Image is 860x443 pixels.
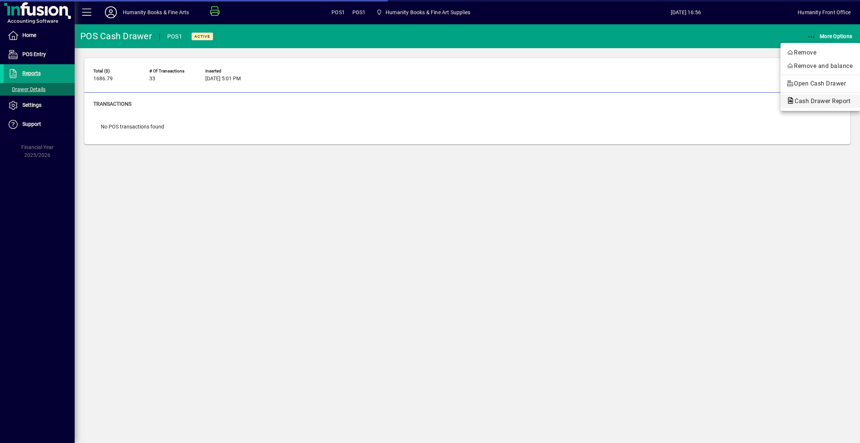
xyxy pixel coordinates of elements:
button: Remove [780,46,860,59]
span: Remove [786,48,854,57]
span: Cash Drawer Report [786,97,854,105]
span: Open Cash Drawer [786,79,854,88]
span: Remove and balance [786,62,854,71]
button: Open Cash Drawer [780,77,860,90]
button: Remove and balance [780,59,860,73]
